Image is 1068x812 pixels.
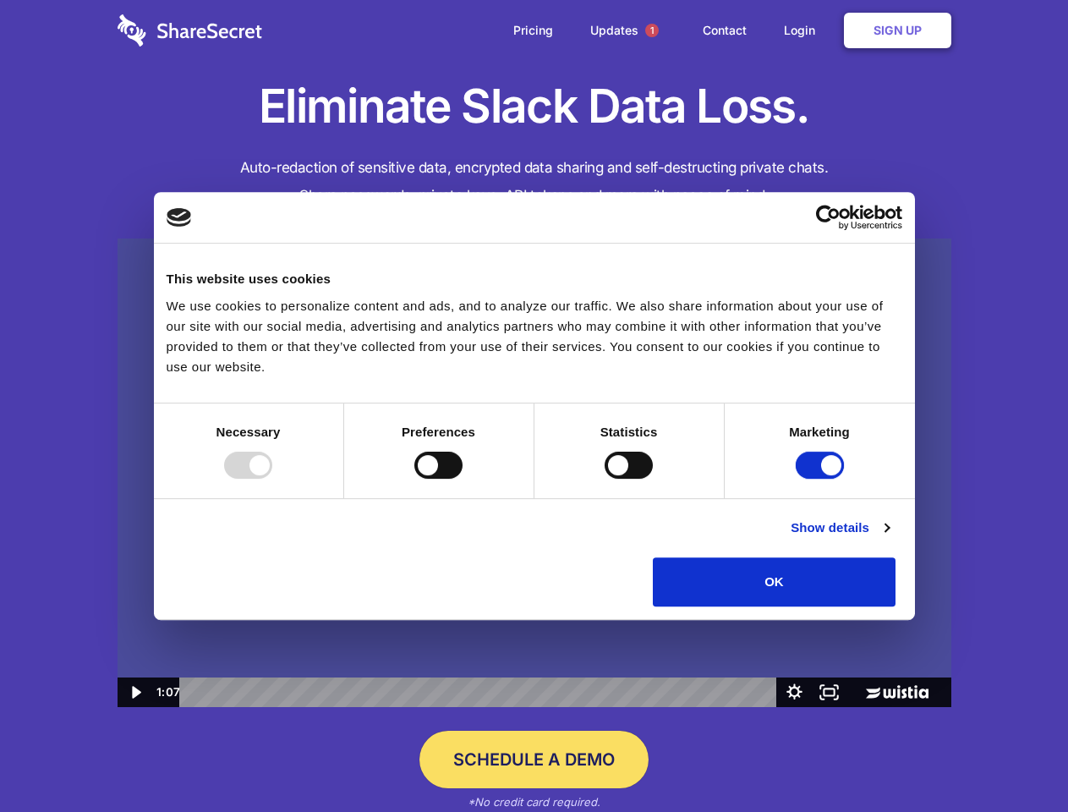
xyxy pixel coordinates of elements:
[167,296,902,377] div: We use cookies to personalize content and ads, and to analyze our traffic. We also share informat...
[767,4,841,57] a: Login
[777,678,812,707] button: Show settings menu
[419,731,649,788] a: Schedule a Demo
[193,678,769,707] div: Playbar
[754,205,902,230] a: Usercentrics Cookiebot - opens in a new window
[468,795,600,809] em: *No credit card required.
[645,24,659,37] span: 1
[812,678,846,707] button: Fullscreen
[846,678,950,707] a: Wistia Logo -- Learn More
[844,13,951,48] a: Sign Up
[167,269,902,289] div: This website uses cookies
[118,239,951,708] img: Sharesecret
[789,425,850,439] strong: Marketing
[791,518,889,538] a: Show details
[496,4,570,57] a: Pricing
[118,14,262,47] img: logo-wordmark-white-trans-d4663122ce5f474addd5e946df7df03e33cb6a1c49d2221995e7729f52c070b2.svg
[167,208,192,227] img: logo
[402,425,475,439] strong: Preferences
[216,425,281,439] strong: Necessary
[118,678,152,707] button: Play Video
[600,425,658,439] strong: Statistics
[686,4,764,57] a: Contact
[118,154,951,210] h4: Auto-redaction of sensitive data, encrypted data sharing and self-destructing private chats. Shar...
[983,727,1048,792] iframe: Drift Widget Chat Controller
[653,557,895,606] button: OK
[118,76,951,137] h1: Eliminate Slack Data Loss.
